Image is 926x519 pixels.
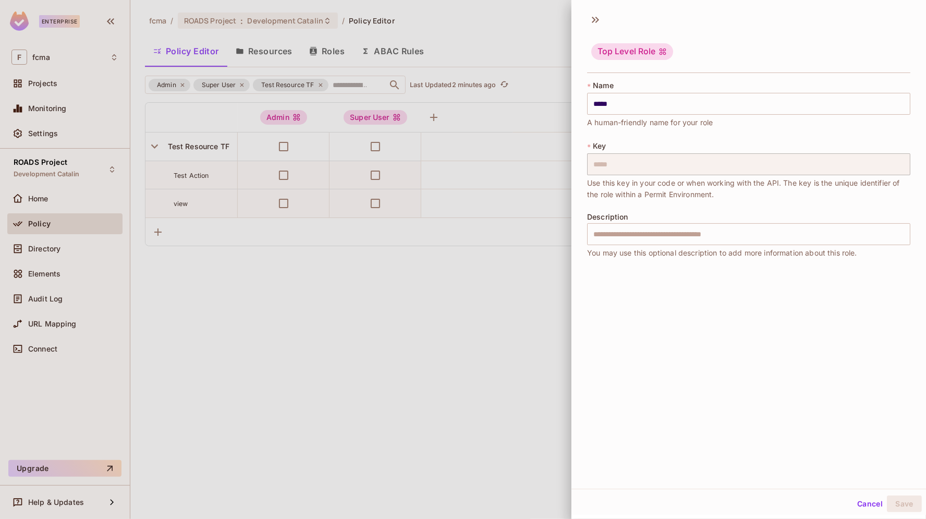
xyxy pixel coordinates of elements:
span: Key [593,142,606,150]
span: You may use this optional description to add more information about this role. [587,247,857,259]
span: Use this key in your code or when working with the API. The key is the unique identifier of the r... [587,177,910,200]
span: Description [587,213,628,221]
button: Cancel [853,496,887,512]
button: Save [887,496,922,512]
span: A human-friendly name for your role [587,117,713,128]
div: Top Level Role [591,43,673,60]
span: Name [593,81,614,90]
